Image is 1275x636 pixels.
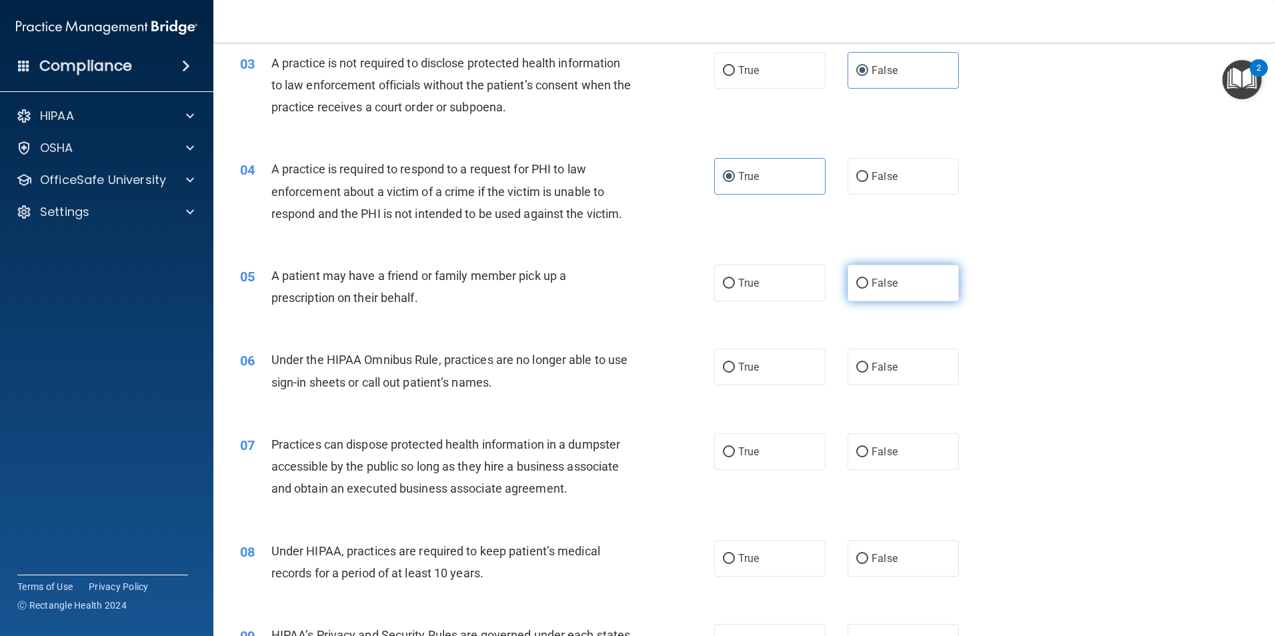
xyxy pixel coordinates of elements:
span: Practices can dispose protected health information in a dumpster accessible by the public so long... [271,437,620,495]
span: False [872,170,898,183]
input: True [723,66,735,76]
a: HIPAA [16,108,194,124]
p: OfficeSafe University [40,172,166,188]
input: False [856,554,868,564]
span: A practice is not required to disclose protected health information to law enforcement officials ... [271,56,631,114]
input: True [723,279,735,289]
span: True [738,552,759,565]
a: OSHA [16,140,194,156]
input: True [723,363,735,373]
input: False [856,279,868,289]
span: True [738,64,759,77]
input: False [856,66,868,76]
a: Settings [16,204,194,220]
span: False [872,445,898,458]
input: True [723,554,735,564]
span: 04 [240,162,255,178]
span: Ⓒ Rectangle Health 2024 [17,599,127,612]
a: OfficeSafe University [16,172,194,188]
input: True [723,447,735,457]
input: False [856,363,868,373]
span: 03 [240,56,255,72]
span: A patient may have a friend or family member pick up a prescription on their behalf. [271,269,566,305]
input: True [723,172,735,182]
span: False [872,361,898,373]
span: True [738,277,759,289]
p: HIPAA [40,108,74,124]
span: False [872,277,898,289]
span: Under the HIPAA Omnibus Rule, practices are no longer able to use sign-in sheets or call out pati... [271,353,628,389]
input: False [856,172,868,182]
a: Terms of Use [17,580,73,593]
span: A practice is required to respond to a request for PHI to law enforcement about a victim of a cri... [271,162,623,220]
h4: Compliance [39,57,132,75]
span: 06 [240,353,255,369]
span: Under HIPAA, practices are required to keep patient’s medical records for a period of at least 10... [271,544,600,580]
span: True [738,445,759,458]
img: PMB logo [16,14,197,41]
p: OSHA [40,140,73,156]
span: False [872,64,898,77]
span: True [738,361,759,373]
input: False [856,447,868,457]
button: Open Resource Center, 2 new notifications [1222,60,1262,99]
span: True [738,170,759,183]
a: Privacy Policy [89,580,149,593]
span: 05 [240,269,255,285]
p: Settings [40,204,89,220]
div: 2 [1256,68,1261,85]
span: 07 [240,437,255,453]
span: False [872,552,898,565]
span: 08 [240,544,255,560]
